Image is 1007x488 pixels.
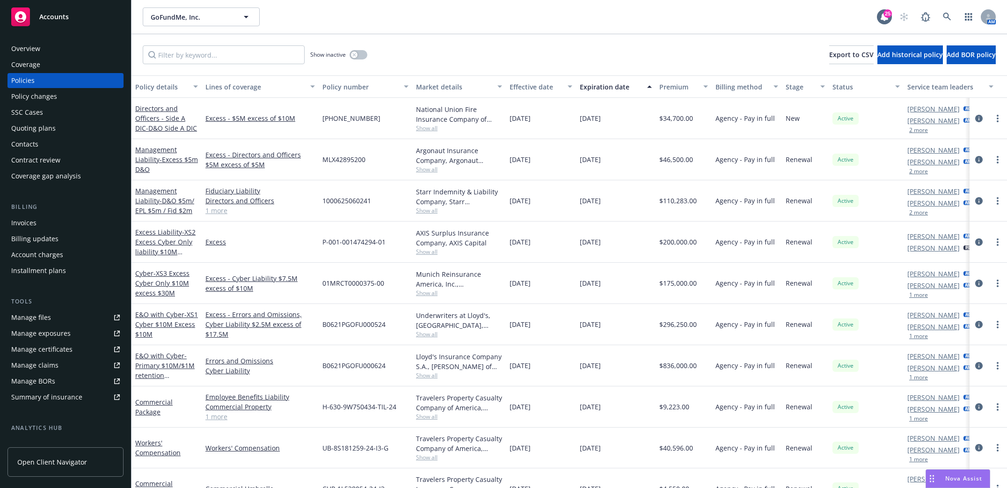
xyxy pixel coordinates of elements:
[907,104,960,114] a: [PERSON_NAME]
[416,413,502,421] span: Show all
[992,278,1003,289] a: more
[11,41,40,56] div: Overview
[973,154,985,165] a: circleInformation
[7,326,124,341] a: Manage exposures
[506,75,576,98] button: Effective date
[416,352,502,371] div: Lloyd's Insurance Company S.A., [PERSON_NAME] of [GEOGRAPHIC_DATA], [GEOGRAPHIC_DATA]
[416,228,502,248] div: AXIS Surplus Insurance Company, AXIS Capital
[135,310,198,339] span: - XS1 Cyber $10M Excess $10M
[7,169,124,184] a: Coverage gap analysis
[659,361,697,370] span: $836,000.00
[992,401,1003,413] a: more
[11,57,40,72] div: Coverage
[11,342,73,357] div: Manage certificates
[205,196,315,206] a: Directors and Officers
[576,75,656,98] button: Expiration date
[322,319,386,329] span: B0621PGOFU000524
[416,165,502,173] span: Show all
[416,146,502,165] div: Argonaut Insurance Company, Argonaut Insurance Company (Argo), CRC Group
[11,310,51,325] div: Manage files
[135,82,188,92] div: Policy details
[151,12,232,22] span: GoFundMe, Inc.
[877,50,943,59] span: Add historical policy
[659,402,689,412] span: $9,223.00
[909,169,928,174] button: 2 more
[829,50,874,59] span: Export to CSV
[205,366,315,376] a: Cyber Liability
[7,41,124,56] a: Overview
[786,237,812,247] span: Renewal
[135,398,173,416] a: Commercial Package
[786,443,812,453] span: Renewal
[205,412,315,421] a: 1 more
[205,443,315,453] a: Workers' Compensation
[205,150,315,170] a: Excess - Directors and Officers $5M excess of $5M
[907,157,960,167] a: [PERSON_NAME]
[11,263,66,278] div: Installment plans
[416,124,502,132] span: Show all
[836,155,855,164] span: Active
[7,342,124,357] a: Manage certificates
[11,390,82,405] div: Summary of insurance
[836,444,855,452] span: Active
[135,145,198,174] a: Management Liability
[992,237,1003,248] a: more
[510,402,531,412] span: [DATE]
[836,403,855,411] span: Active
[909,375,928,380] button: 1 more
[143,7,260,26] button: GoFundMe, Inc.
[786,402,812,412] span: Renewal
[832,82,890,92] div: Status
[926,470,938,488] div: Drag to move
[907,231,960,241] a: [PERSON_NAME]
[135,186,194,215] a: Management Liability
[659,319,697,329] span: $296,250.00
[907,404,960,414] a: [PERSON_NAME]
[7,310,124,325] a: Manage files
[909,292,928,298] button: 1 more
[715,443,775,453] span: Agency - Pay in full
[416,248,502,256] span: Show all
[580,155,601,164] span: [DATE]
[947,45,996,64] button: Add BOR policy
[992,154,1003,165] a: more
[11,153,60,168] div: Contract review
[907,269,960,279] a: [PERSON_NAME]
[416,434,502,453] div: Travelers Property Casualty Company of America, Travelers Insurance
[907,310,960,320] a: [PERSON_NAME]
[7,121,124,136] a: Quoting plans
[510,443,531,453] span: [DATE]
[945,474,982,482] span: Nova Assist
[143,45,305,64] input: Filter by keyword...
[7,73,124,88] a: Policies
[829,45,874,64] button: Export to CSV
[973,237,985,248] a: circleInformation
[786,82,815,92] div: Stage
[416,453,502,461] span: Show all
[322,113,380,123] span: [PHONE_NUMBER]
[656,75,712,98] button: Premium
[786,196,812,206] span: Renewal
[580,278,601,288] span: [DATE]
[715,402,775,412] span: Agency - Pay in full
[992,319,1003,330] a: more
[786,278,812,288] span: Renewal
[7,105,124,120] a: SSC Cases
[659,443,693,453] span: $40,596.00
[11,231,58,246] div: Billing updates
[7,202,124,212] div: Billing
[146,124,197,133] span: - D&O Side A DIC
[11,121,56,136] div: Quoting plans
[310,51,346,59] span: Show inactive
[786,113,800,123] span: New
[907,392,960,402] a: [PERSON_NAME]
[973,360,985,371] a: circleInformation
[895,7,913,26] a: Start snowing
[659,155,693,164] span: $46,500.00
[907,116,960,126] a: [PERSON_NAME]
[205,274,315,293] a: Excess - Cyber Liability $7.5M excess of $10M
[786,155,812,164] span: Renewal
[205,402,315,412] a: Commercial Property
[7,57,124,72] a: Coverage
